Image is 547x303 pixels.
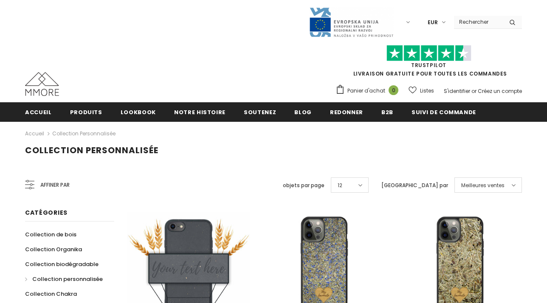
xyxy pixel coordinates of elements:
a: Accueil [25,129,44,139]
a: Collection de bois [25,227,76,242]
span: Collection personnalisée [32,275,103,283]
a: Panier d'achat 0 [336,84,403,97]
a: Collection Chakra [25,286,77,301]
a: Accueil [25,102,52,121]
a: Notre histoire [174,102,226,121]
a: Créez un compte [478,87,522,95]
span: Produits [70,108,102,116]
span: Affiner par [40,180,70,190]
a: S'identifier [444,87,470,95]
span: B2B [381,108,393,116]
a: B2B [381,102,393,121]
a: Collection personnalisée [52,130,116,137]
a: Produits [70,102,102,121]
label: [GEOGRAPHIC_DATA] par [381,181,448,190]
a: Collection biodégradable [25,257,99,272]
a: Suivi de commande [412,102,476,121]
span: Redonner [330,108,363,116]
a: Collection Organika [25,242,82,257]
span: Accueil [25,108,52,116]
a: Javni Razpis [309,18,394,25]
span: Collection personnalisée [25,144,158,156]
span: LIVRAISON GRATUITE POUR TOUTES LES COMMANDES [336,49,522,77]
img: Javni Razpis [309,7,394,38]
span: or [471,87,477,95]
span: Collection biodégradable [25,260,99,268]
span: Notre histoire [174,108,226,116]
span: Collection Organika [25,245,82,253]
input: Search Site [454,16,503,28]
span: Panier d'achat [347,87,385,95]
span: Suivi de commande [412,108,476,116]
span: EUR [428,18,438,27]
a: Lookbook [121,102,156,121]
span: 12 [338,181,342,190]
a: soutenez [244,102,276,121]
span: Listes [420,87,434,95]
a: Redonner [330,102,363,121]
img: Cas MMORE [25,72,59,96]
a: Collection personnalisée [25,272,103,286]
a: Listes [409,83,434,98]
span: soutenez [244,108,276,116]
span: Blog [294,108,312,116]
span: Meilleures ventes [461,181,505,190]
span: Catégories [25,208,68,217]
a: Blog [294,102,312,121]
img: Faites confiance aux étoiles pilotes [386,45,471,62]
span: Collection Chakra [25,290,77,298]
span: 0 [389,85,398,95]
a: TrustPilot [411,62,446,69]
span: Collection de bois [25,230,76,238]
span: Lookbook [121,108,156,116]
label: objets par page [283,181,324,190]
